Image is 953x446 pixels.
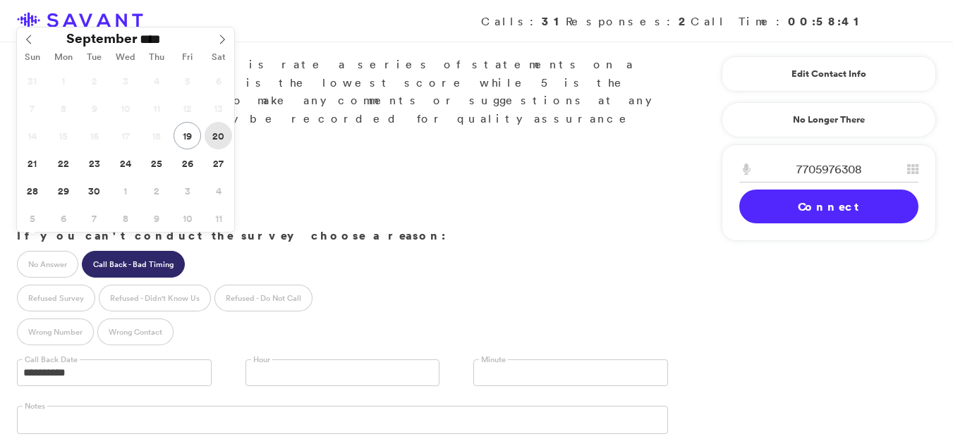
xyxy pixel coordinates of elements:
[142,204,170,232] span: October 9, 2025
[142,67,170,94] span: September 4, 2025
[80,204,108,232] span: October 7, 2025
[111,122,139,149] span: September 17, 2025
[110,53,141,62] span: Wed
[17,228,446,243] strong: If you can't conduct the survey choose a reason:
[23,401,47,411] label: Notes
[18,149,46,177] span: September 21, 2025
[82,251,185,278] label: Call Back - Bad Timing
[111,149,139,177] span: September 24, 2025
[18,204,46,232] span: October 5, 2025
[80,177,108,204] span: September 30, 2025
[49,149,77,177] span: September 22, 2025
[80,67,108,94] span: September 2, 2025
[214,285,312,311] label: Refused - Do Not Call
[17,285,95,311] label: Refused Survey
[49,94,77,122] span: September 8, 2025
[141,53,172,62] span: Thu
[17,37,668,146] p: Great. What you'll do is rate a series of statements on a scale of 1 to 5. 1 is the lowest score ...
[17,251,78,278] label: No Answer
[174,177,201,204] span: October 3, 2025
[205,149,232,177] span: September 27, 2025
[679,13,691,29] strong: 2
[788,13,866,29] strong: 00:58:41
[18,122,46,149] span: September 14, 2025
[18,67,46,94] span: August 31, 2025
[80,122,108,149] span: September 16, 2025
[142,122,170,149] span: September 18, 2025
[174,67,201,94] span: September 5, 2025
[722,102,936,137] a: No Longer There
[17,318,94,345] label: Wrong Number
[205,94,232,122] span: September 13, 2025
[17,53,48,62] span: Sun
[99,285,211,311] label: Refused - Didn't Know Us
[111,177,139,204] span: October 1, 2025
[142,94,170,122] span: September 11, 2025
[205,204,232,232] span: October 11, 2025
[48,53,79,62] span: Mon
[97,318,174,345] label: Wrong Contact
[18,94,46,122] span: September 7, 2025
[739,190,918,223] a: Connect
[542,13,566,29] strong: 31
[138,32,188,47] input: Year
[49,177,77,204] span: September 29, 2025
[111,94,139,122] span: September 10, 2025
[203,53,234,62] span: Sat
[142,177,170,204] span: October 2, 2025
[205,67,232,94] span: September 6, 2025
[79,53,110,62] span: Tue
[80,149,108,177] span: September 23, 2025
[66,32,138,45] span: September
[142,149,170,177] span: September 25, 2025
[205,177,232,204] span: October 4, 2025
[49,122,77,149] span: September 15, 2025
[80,94,108,122] span: September 9, 2025
[172,53,203,62] span: Fri
[18,177,46,204] span: September 28, 2025
[23,354,80,365] label: Call Back Date
[251,354,272,365] label: Hour
[479,354,508,365] label: Minute
[174,149,201,177] span: September 26, 2025
[111,204,139,232] span: October 8, 2025
[174,122,201,149] span: September 19, 2025
[49,67,77,94] span: September 1, 2025
[174,204,201,232] span: October 10, 2025
[205,122,232,149] span: September 20, 2025
[111,67,139,94] span: September 3, 2025
[739,63,918,85] a: Edit Contact Info
[174,94,201,122] span: September 12, 2025
[49,204,77,232] span: October 6, 2025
